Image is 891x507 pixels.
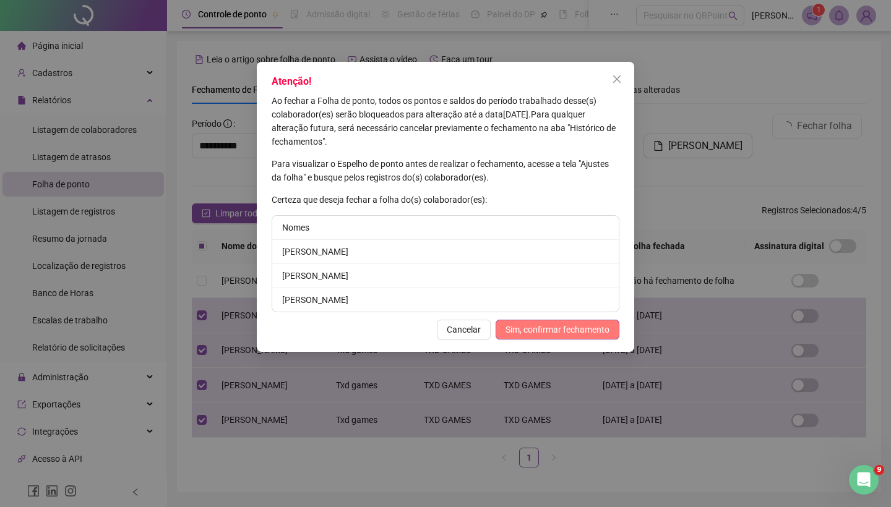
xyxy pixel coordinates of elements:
button: Cancelar [437,320,491,339]
li: [PERSON_NAME] [272,264,619,288]
span: Atenção! [272,75,311,87]
span: Para visualizar o Espelho de ponto antes de realizar o fechamento, acesse a tela "Ajustes da folh... [272,159,609,182]
button: Close [607,69,627,89]
span: close [612,74,622,84]
li: [PERSON_NAME] [272,288,619,312]
span: 9 [874,465,884,475]
iframe: Intercom live chat [849,465,879,495]
li: [PERSON_NAME] [272,240,619,264]
p: [DATE] . [272,94,619,148]
span: Nomes [282,223,309,232]
button: Sim, confirmar fechamento [496,320,619,339]
span: Cancelar [447,323,481,336]
span: Certeza que deseja fechar a folha do(s) colaborador(es): [272,195,487,205]
span: Para qualquer alteração futura, será necessário cancelar previamente o fechamento na aba "Históri... [272,109,616,147]
span: Sim, confirmar fechamento [506,323,609,336]
span: Ao fechar a Folha de ponto, todos os pontos e saldos do período trabalhado desse(s) colaborador(e... [272,96,596,119]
